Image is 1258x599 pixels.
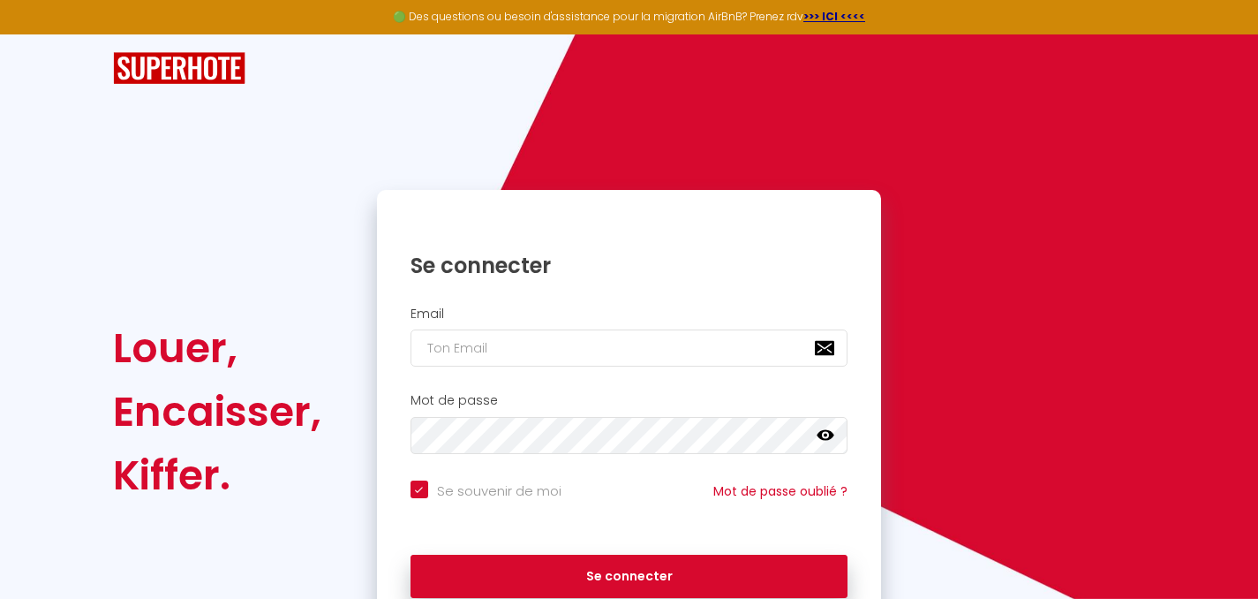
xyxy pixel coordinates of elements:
[113,444,321,507] div: Kiffer.
[113,316,321,380] div: Louer,
[713,482,847,500] a: Mot de passe oublié ?
[411,393,848,408] h2: Mot de passe
[411,252,848,279] h1: Se connecter
[803,9,865,24] a: >>> ICI <<<<
[113,380,321,444] div: Encaisser,
[113,52,245,85] img: SuperHote logo
[411,307,848,322] h2: Email
[411,555,848,599] button: Se connecter
[411,330,848,367] input: Ton Email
